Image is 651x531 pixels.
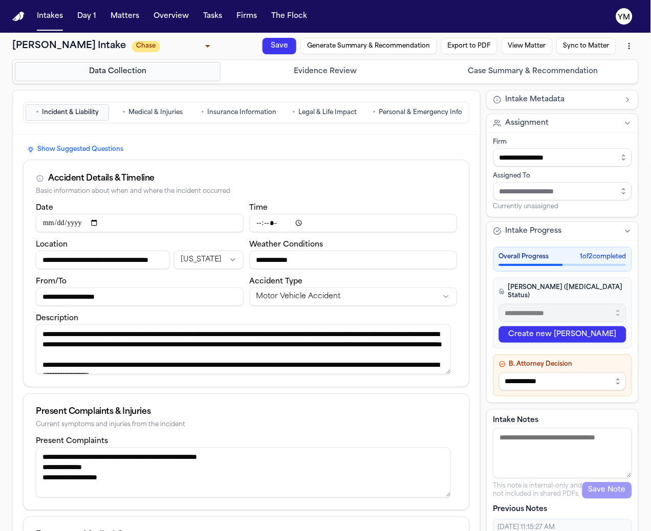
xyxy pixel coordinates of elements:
[149,7,193,26] button: Overview
[250,241,323,249] label: Weather Conditions
[487,91,638,109] button: Intake Metadata
[223,62,428,81] button: Go to Evidence Review step
[129,108,183,117] span: Medical & Injuries
[267,7,311,26] button: The Flock
[506,226,562,236] span: Intake Progress
[197,104,281,121] button: Go to Insurance Information
[487,114,638,132] button: Assignment
[493,172,632,180] div: Assigned To
[300,38,437,54] button: Generate Summary & Recommendation
[174,251,243,269] button: Incident state
[15,62,221,81] button: Go to Data Collection step
[250,204,268,212] label: Time
[263,38,296,54] button: Save
[36,287,244,306] input: From/To destination
[502,38,553,54] button: View Matter
[493,203,559,211] span: Currently unassigned
[368,104,467,121] button: Go to Personal & Emergency Info
[106,7,143,26] button: Matters
[73,7,100,26] button: Day 1
[493,505,632,515] p: Previous Notes
[232,7,261,26] button: Firms
[493,482,582,499] p: This note is internal-only and not included in shared PDFs.
[12,12,25,21] a: Home
[250,251,458,269] input: Weather conditions
[36,204,53,212] label: Date
[12,12,25,21] img: Finch Logo
[36,324,451,374] textarea: Incident description
[299,108,357,117] span: Legal & Life Impact
[201,107,204,118] span: •
[499,326,626,343] button: Create new [PERSON_NAME]
[250,278,303,285] label: Accident Type
[132,41,160,52] span: Chase
[506,95,565,105] span: Intake Metadata
[499,283,626,300] h4: [PERSON_NAME] ([MEDICAL_DATA] Status)
[36,107,39,118] span: •
[36,188,457,195] div: Basic information about when and where the incident occurred
[207,108,276,117] span: Insurance Information
[379,108,463,117] span: Personal & Emergency Info
[373,107,376,118] span: •
[283,104,366,121] button: Go to Legal & Life Impact
[250,214,458,232] input: Incident time
[580,253,626,261] span: 1 of 2 completed
[48,172,155,185] div: Accident Details & Timeline
[430,62,636,81] button: Go to Case Summary & Recommendation step
[33,7,67,26] button: Intakes
[36,251,170,269] input: Incident location
[557,38,616,54] button: Sync to Matter
[111,104,194,121] button: Go to Medical & Injuries
[293,107,296,118] span: •
[42,108,99,117] span: Incident & Liability
[493,148,632,167] input: Select firm
[499,360,626,368] h4: B. Attorney Decision
[487,222,638,240] button: Intake Progress
[493,416,632,426] label: Intake Notes
[36,422,457,429] div: Current symptoms and injuries from the incident
[23,143,127,156] button: Show Suggested Questions
[12,39,126,53] h1: [PERSON_NAME] Intake
[36,406,457,418] div: Present Complaints & Injuries
[493,428,632,478] textarea: Intake notes
[123,107,126,118] span: •
[499,253,549,261] span: Overall Progress
[36,278,67,285] label: From/To
[36,241,68,249] label: Location
[36,315,78,322] label: Description
[493,182,632,201] input: Assign to staff member
[26,104,109,121] button: Go to Incident & Liability
[493,138,632,146] div: Firm
[620,37,639,55] button: More actions
[441,38,497,54] button: Export to PDF
[36,214,244,232] input: Incident date
[36,448,451,498] textarea: Present complaints
[506,118,549,128] span: Assignment
[36,438,108,446] label: Present Complaints
[132,39,214,53] div: Update intake status
[15,62,636,81] nav: Intake steps
[199,7,226,26] button: Tasks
